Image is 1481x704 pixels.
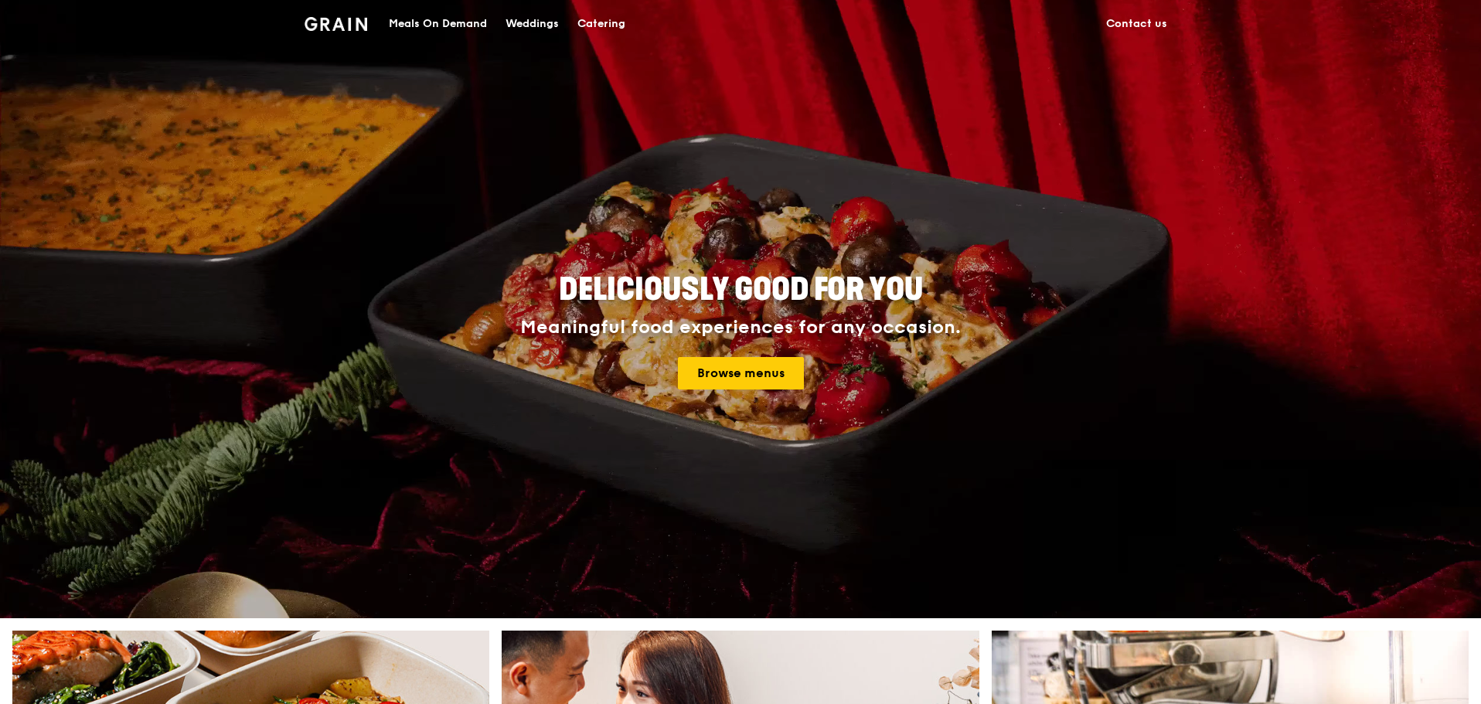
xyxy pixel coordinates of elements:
[305,17,367,31] img: Grain
[559,271,923,308] span: Deliciously good for you
[678,357,804,389] a: Browse menus
[462,317,1019,338] div: Meaningful food experiences for any occasion.
[568,1,635,47] a: Catering
[1097,1,1176,47] a: Contact us
[389,1,487,47] div: Meals On Demand
[506,1,559,47] div: Weddings
[496,1,568,47] a: Weddings
[577,1,625,47] div: Catering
